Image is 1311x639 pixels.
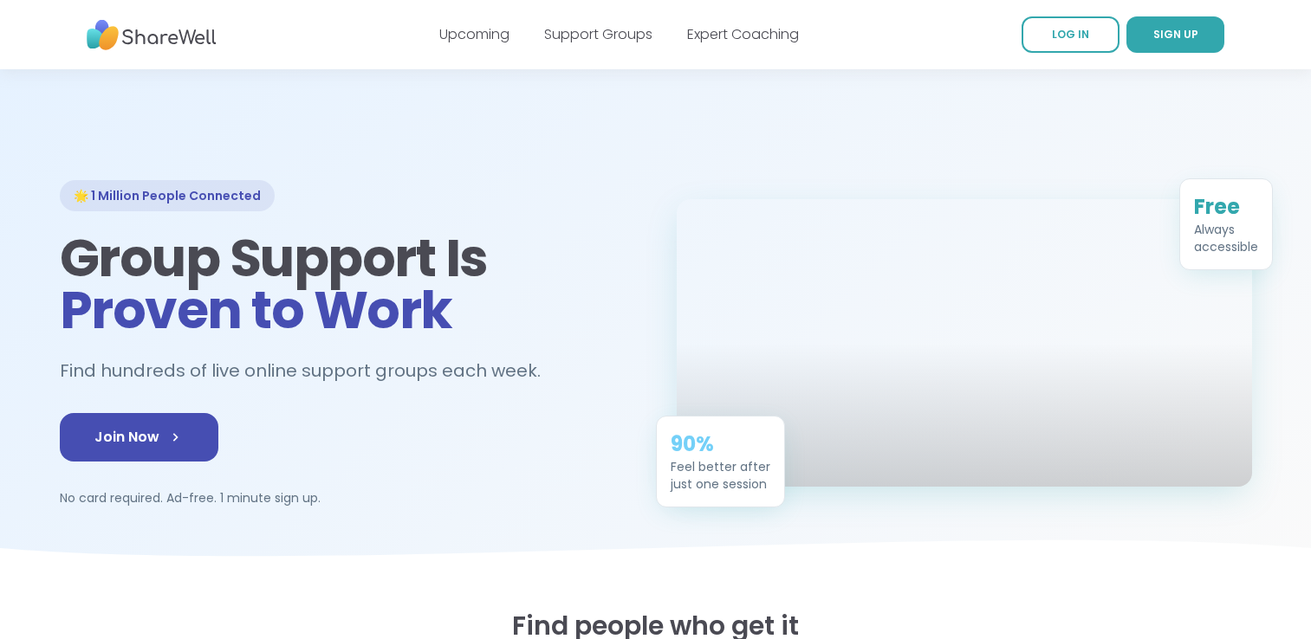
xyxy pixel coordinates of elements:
a: Support Groups [544,24,652,44]
span: LOG IN [1052,27,1089,42]
div: Free [1194,193,1258,221]
div: 90% [671,430,770,458]
span: Proven to Work [60,274,452,346]
h2: Find hundreds of live online support groups each week. [60,357,559,385]
p: No card required. Ad-free. 1 minute sign up. [60,489,635,507]
a: LOG IN [1022,16,1120,53]
div: 🌟 1 Million People Connected [60,180,275,211]
a: Expert Coaching [687,24,799,44]
h1: Group Support Is [60,232,635,336]
div: Always accessible [1194,221,1258,255]
img: ShareWell Nav Logo [87,11,217,59]
span: SIGN UP [1153,27,1198,42]
span: Join Now [94,427,184,448]
a: Upcoming [439,24,509,44]
a: SIGN UP [1126,16,1224,53]
a: Join Now [60,413,218,461]
div: Feel better after just one session [671,458,770,493]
